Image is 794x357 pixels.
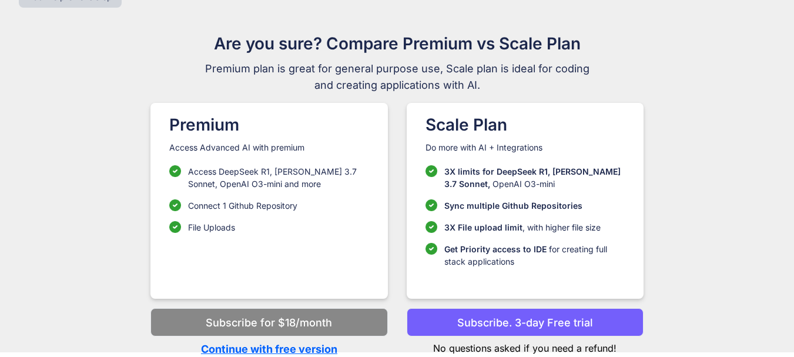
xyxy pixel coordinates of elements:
img: checklist [426,199,437,211]
p: Do more with AI + Integrations [426,142,625,154]
p: Connect 1 Github Repository [188,199,297,212]
img: checklist [169,221,181,233]
img: checklist [426,221,437,233]
button: Subscribe. 3-day Free trial [407,308,644,336]
img: checklist [426,165,437,177]
p: for creating full stack applications [444,243,625,268]
p: Continue with free version [150,341,387,357]
span: Get Priority access to IDE [444,244,547,254]
h1: Premium [169,112,368,137]
p: Sync multiple Github Repositories [444,199,582,212]
p: No questions asked if you need a refund! [407,336,644,355]
span: 3X File upload limit [444,222,522,232]
p: Subscribe for $18/month [206,315,332,331]
p: Access Advanced AI with premium [169,142,368,154]
h1: Are you sure? Compare Premium vs Scale Plan [200,31,595,56]
p: OpenAI O3-mini [444,165,625,190]
img: checklist [169,165,181,177]
h1: Scale Plan [426,112,625,137]
p: File Uploads [188,221,235,233]
p: Subscribe. 3-day Free trial [457,315,593,331]
span: 3X limits for DeepSeek R1, [PERSON_NAME] 3.7 Sonnet, [444,166,621,189]
span: Premium plan is great for general purpose use, Scale plan is ideal for coding and creating applic... [200,61,595,94]
p: Access DeepSeek R1, [PERSON_NAME] 3.7 Sonnet, OpenAI O3-mini and more [188,165,368,190]
p: , with higher file size [444,221,601,233]
img: checklist [169,199,181,211]
button: Subscribe for $18/month [150,308,387,336]
img: checklist [426,243,437,255]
